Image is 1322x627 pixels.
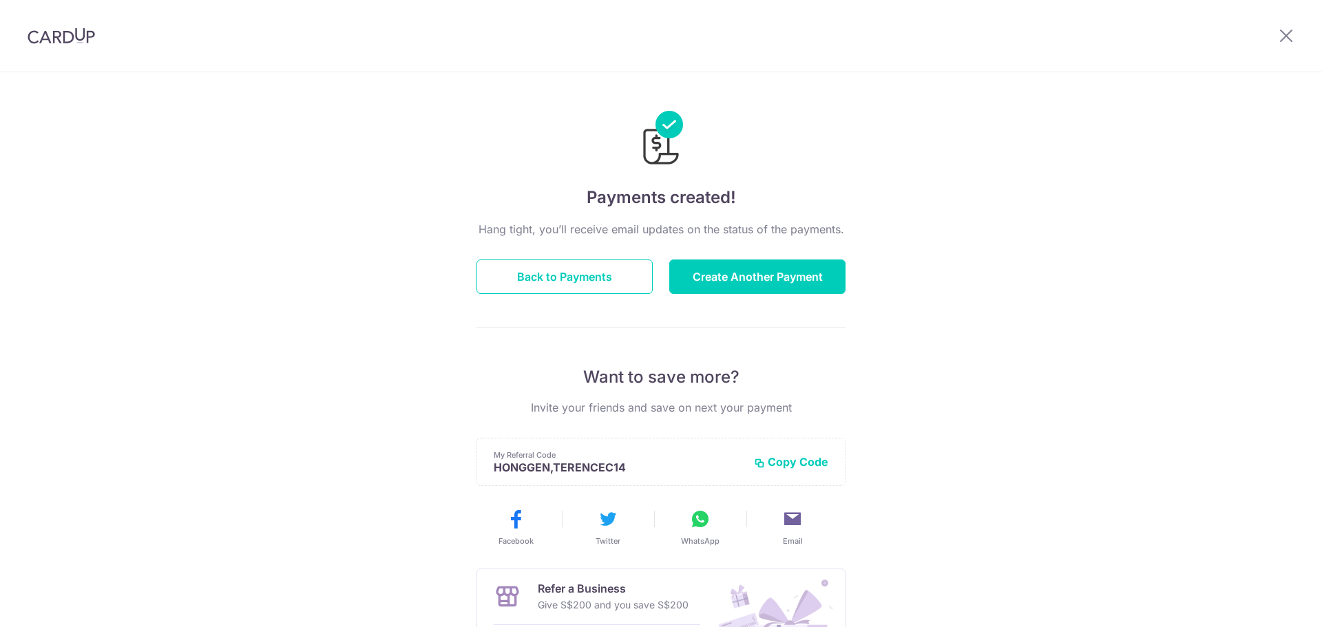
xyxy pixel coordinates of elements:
[596,535,620,546] span: Twitter
[476,221,846,237] p: Hang tight, you’ll receive email updates on the status of the payments.
[476,259,653,294] button: Back to Payments
[669,259,846,294] button: Create Another Payment
[499,535,534,546] span: Facebook
[494,460,743,474] p: HONGGEN,TERENCEC14
[538,597,689,613] p: Give S$200 and you save S$200
[754,455,828,469] button: Copy Code
[783,535,803,546] span: Email
[28,28,95,44] img: CardUp
[476,366,846,388] p: Want to save more?
[681,535,720,546] span: WhatsApp
[639,111,683,169] img: Payments
[660,508,741,546] button: WhatsApp
[476,185,846,210] h4: Payments created!
[538,580,689,597] p: Refer a Business
[567,508,649,546] button: Twitter
[494,449,743,460] p: My Referral Code
[475,508,556,546] button: Facebook
[752,508,833,546] button: Email
[476,399,846,416] p: Invite your friends and save on next your payment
